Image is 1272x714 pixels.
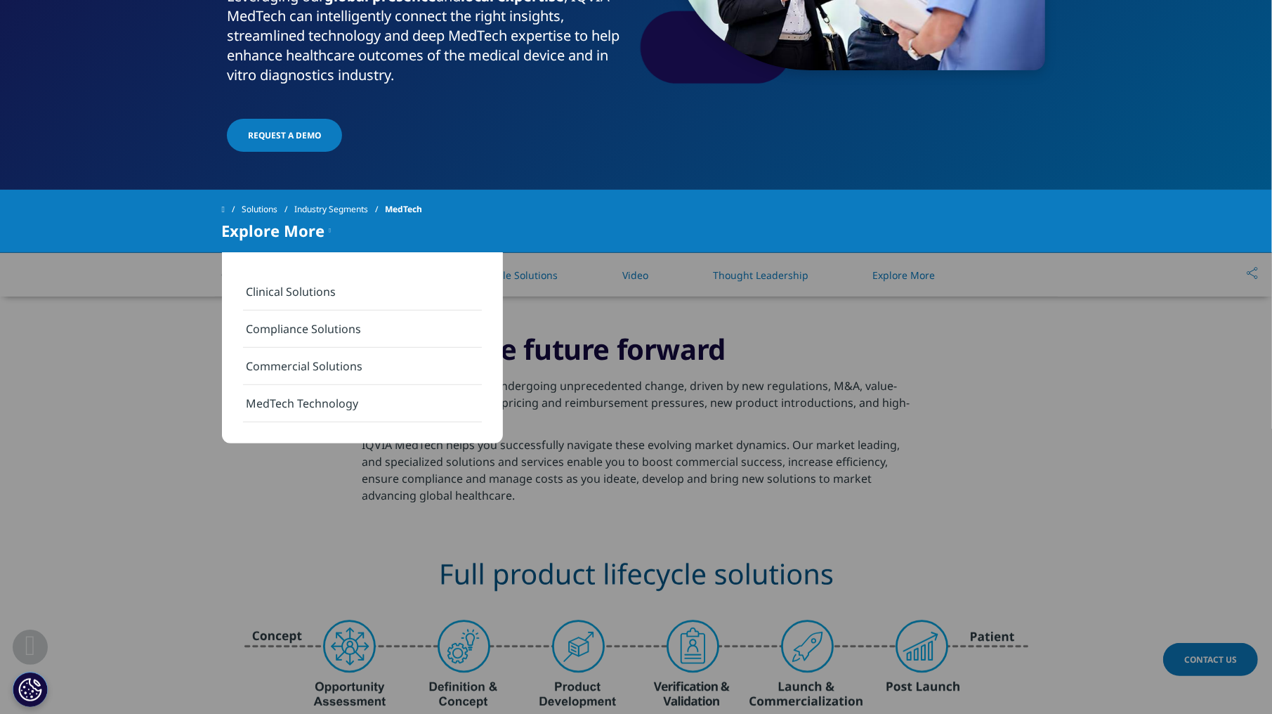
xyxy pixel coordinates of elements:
span: Request a demo [248,129,321,141]
a: Contact Us [1163,643,1258,676]
a: Thought Leadership [713,268,808,282]
p: The MedTech industry is undergoing unprecedented change, driven by new regulations, M&A, value-ba... [362,377,910,436]
a: Lifecycle Solutions [471,268,558,282]
span: MedTech [385,197,422,222]
a: Commercial Solutions [243,348,482,385]
a: Video [622,268,648,282]
p: IQVIA MedTech helps you successfully navigate these evolving market dynamics. Our market leading,... [362,436,910,512]
a: Industry Segments [294,197,385,222]
a: Solutions [242,197,294,222]
span: Explore More [222,222,325,239]
span: Contact Us [1184,654,1237,666]
a: MedTech Technology [243,385,482,422]
button: Cookies Settings [13,672,48,707]
a: Clinical Solutions [243,273,482,311]
h3: Moving the future forward [362,332,910,377]
a: Explore More [873,268,936,282]
a: Request a demo [227,119,342,152]
a: Compliance Solutions [243,311,482,348]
